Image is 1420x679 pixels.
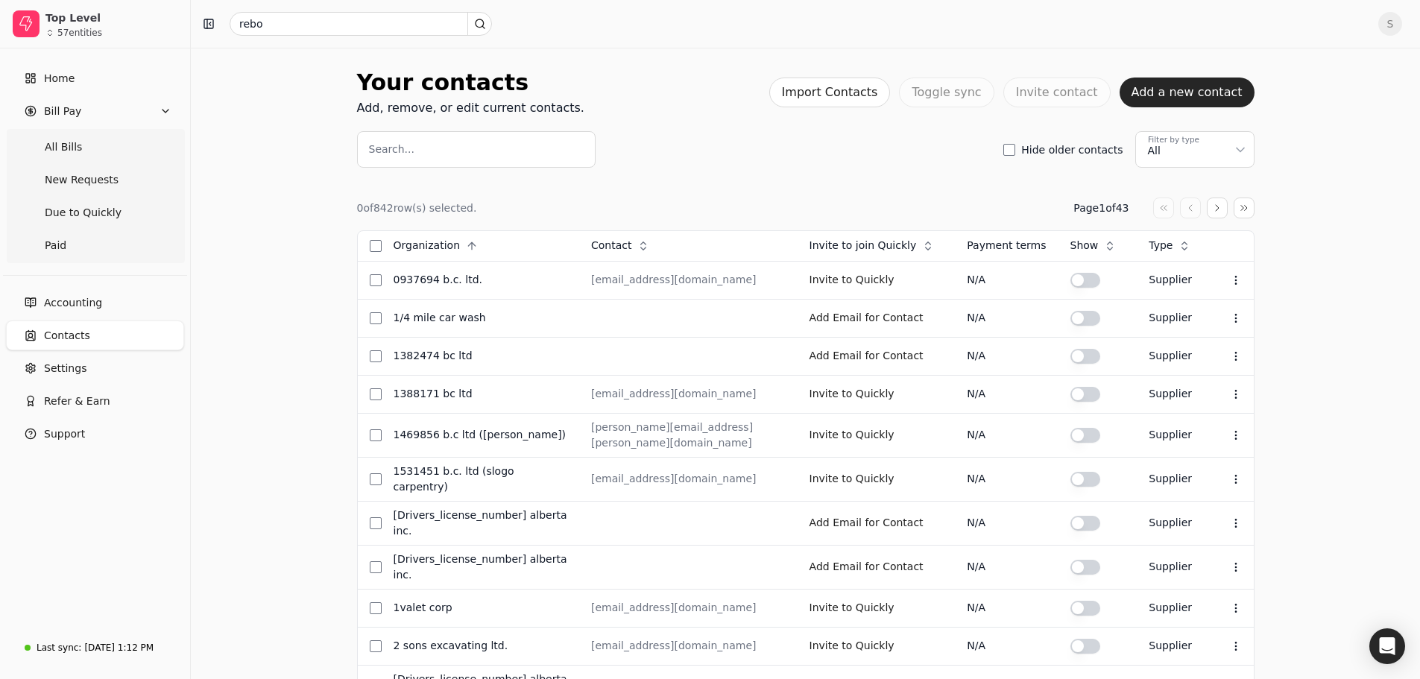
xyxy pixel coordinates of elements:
div: [EMAIL_ADDRESS][DOMAIN_NAME] [591,386,786,402]
a: Contacts [6,320,184,350]
div: 2 Sons Excavating Ltd. [394,638,567,654]
span: Home [44,71,75,86]
button: Select row [370,602,382,614]
div: Supplier [1149,600,1199,616]
span: Show [1070,238,1099,253]
div: Last sync: [37,641,81,654]
div: 57 entities [57,28,102,37]
div: Supplier [1149,386,1199,402]
span: All Bills [45,139,82,155]
span: Accounting [44,295,102,311]
button: Bill Pay [6,96,184,126]
div: Payment terms [967,238,1046,253]
button: Contact [591,234,658,258]
div: N/A [967,559,1046,575]
a: Settings [6,353,184,383]
span: Organization [394,238,461,253]
button: Import Contacts [769,78,891,107]
button: Invite to Quickly [810,634,894,658]
div: 1388171 BC Ltd [394,386,567,402]
div: Your contacts [357,66,584,99]
span: Contact [591,238,631,253]
div: Supplier [1149,515,1199,531]
div: N/A [967,638,1046,654]
div: N/A [967,515,1046,531]
div: 1Valet Corp [394,600,567,616]
button: Select row [370,640,382,652]
button: Refer & Earn [6,386,184,416]
div: Supplier [1149,272,1199,288]
button: Invite to Quickly [810,268,894,292]
div: 1/4 mile car wash [394,310,567,326]
a: All Bills [9,132,181,162]
button: Invite to join Quickly [810,234,944,258]
button: S [1378,12,1402,36]
a: New Requests [9,165,181,195]
label: Search... [369,142,414,157]
span: Invite to join Quickly [810,238,917,253]
a: Last sync:[DATE] 1:12 PM [6,634,184,661]
a: Home [6,63,184,93]
a: Paid [9,230,181,260]
div: N/A [967,272,1046,288]
div: 1469856 B.C Ltd ([PERSON_NAME]) [394,427,567,443]
button: Select row [370,429,382,441]
div: 1382474 BC Ltd [394,348,567,364]
button: Invite to Quickly [810,382,894,406]
button: Select row [370,274,382,286]
div: N/A [967,471,1046,487]
div: N/A [967,348,1046,364]
button: Select row [370,561,382,573]
div: 0 of 842 row(s) selected. [357,200,477,216]
button: Show [1070,234,1126,258]
div: 0937694 B.C. LTD. [394,272,567,288]
div: [DRIVERS_LICENSE_NUMBER] Alberta Inc. [394,552,567,583]
div: Page 1 of 43 [1073,200,1129,216]
div: Top Level [45,10,177,25]
div: [EMAIL_ADDRESS][DOMAIN_NAME] [591,471,786,487]
div: N/A [967,310,1046,326]
button: Support [6,419,184,449]
div: [EMAIL_ADDRESS][DOMAIN_NAME] [591,600,786,616]
div: Supplier [1149,471,1199,487]
button: Select row [370,312,382,324]
label: Hide older contacts [1021,145,1123,155]
span: New Requests [45,172,119,188]
span: Due to Quickly [45,205,122,221]
div: [EMAIL_ADDRESS][DOMAIN_NAME] [591,638,786,654]
div: 1531451 B.C. Ltd (Slogo Carpentry) [394,464,567,495]
div: Supplier [1149,559,1199,575]
div: Filter by type [1148,134,1199,146]
button: Invite to Quickly [810,596,894,620]
span: Bill Pay [44,104,81,119]
button: Select all [370,240,382,252]
div: Add, remove, or edit current contacts. [357,99,584,117]
button: Type [1149,234,1199,258]
button: Invite to Quickly [810,467,894,491]
button: Organization [394,234,487,258]
button: Select row [370,388,382,400]
span: Type [1149,238,1173,253]
a: Accounting [6,288,184,318]
span: Paid [45,238,66,253]
button: Select row [370,517,382,529]
button: Invite to Quickly [810,423,894,447]
span: Contacts [44,328,90,344]
div: Open Intercom Messenger [1369,628,1405,664]
div: [DATE] 1:12 PM [84,641,154,654]
span: Refer & Earn [44,394,110,409]
span: Settings [44,361,86,376]
button: Add a new contact [1120,78,1255,107]
div: [DRIVERS_LICENSE_NUMBER] Alberta Inc. [394,508,567,539]
div: N/A [967,386,1046,402]
div: Supplier [1149,310,1199,326]
div: [PERSON_NAME][EMAIL_ADDRESS][PERSON_NAME][DOMAIN_NAME] [591,420,786,451]
button: Add Email for Contact [810,511,924,535]
span: Support [44,426,85,442]
div: N/A [967,427,1046,443]
input: Search [230,12,492,36]
div: [EMAIL_ADDRESS][DOMAIN_NAME] [591,272,786,288]
button: Add Email for Contact [810,555,924,579]
button: Add Email for Contact [810,344,924,368]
